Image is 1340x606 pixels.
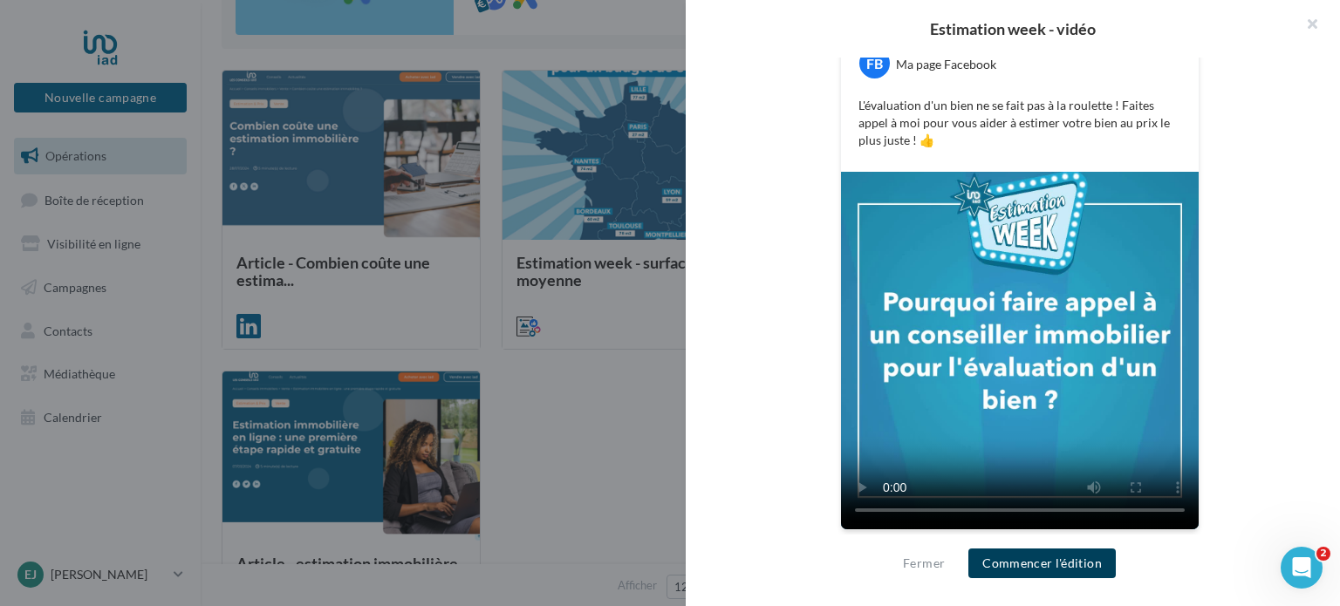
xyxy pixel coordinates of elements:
[859,48,890,78] div: FB
[840,530,1200,553] div: La prévisualisation est non-contractuelle
[896,56,996,73] div: Ma page Facebook
[714,21,1312,37] div: Estimation week - vidéo
[1281,547,1323,589] iframe: Intercom live chat
[1316,547,1330,561] span: 2
[968,548,1116,578] button: Commencer l'édition
[896,553,952,574] button: Fermer
[858,97,1181,149] p: L'évaluation d'un bien ne se fait pas à la roulette ! Faites appel à moi pour vous aider à estime...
